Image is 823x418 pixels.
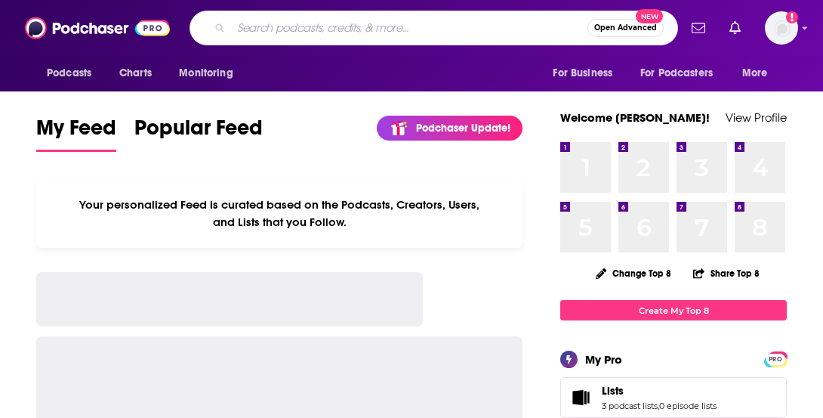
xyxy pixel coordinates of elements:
[231,16,587,40] input: Search podcasts, credits, & more...
[686,15,711,41] a: Show notifications dropdown
[630,59,735,88] button: open menu
[179,63,233,84] span: Monitoring
[416,122,510,135] p: Podchaser Update!
[109,59,161,88] a: Charts
[658,401,659,411] span: ,
[726,110,787,125] a: View Profile
[542,59,631,88] button: open menu
[553,63,612,84] span: For Business
[119,63,152,84] span: Charts
[560,110,710,125] a: Welcome [PERSON_NAME]!
[47,63,91,84] span: Podcasts
[560,300,787,320] a: Create My Top 8
[640,63,713,84] span: For Podcasters
[602,401,658,411] a: 3 podcast lists
[766,353,784,364] a: PRO
[134,115,263,150] span: Popular Feed
[602,384,624,398] span: Lists
[692,259,760,288] button: Share Top 8
[560,377,787,418] span: Lists
[786,11,798,23] svg: Add a profile image
[587,264,680,283] button: Change Top 8
[659,401,717,411] a: 0 episode lists
[765,11,798,45] img: User Profile
[168,59,252,88] button: open menu
[587,19,664,37] button: Open AdvancedNew
[36,115,116,152] a: My Feed
[36,115,116,150] span: My Feed
[742,63,768,84] span: More
[636,9,663,23] span: New
[566,387,596,408] a: Lists
[723,15,747,41] a: Show notifications dropdown
[36,179,522,248] div: Your personalized Feed is curated based on the Podcasts, Creators, Users, and Lists that you Follow.
[36,59,111,88] button: open menu
[602,384,717,398] a: Lists
[732,59,787,88] button: open menu
[765,11,798,45] span: Logged in as jessicalaino
[766,354,784,365] span: PRO
[765,11,798,45] button: Show profile menu
[585,352,622,367] div: My Pro
[25,14,170,42] img: Podchaser - Follow, Share and Rate Podcasts
[190,11,678,45] div: Search podcasts, credits, & more...
[594,24,657,32] span: Open Advanced
[134,115,263,152] a: Popular Feed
